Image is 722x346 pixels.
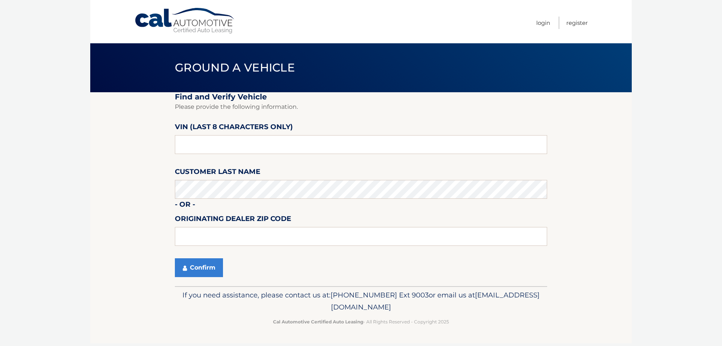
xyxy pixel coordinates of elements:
[175,102,547,112] p: Please provide the following information.
[175,121,293,135] label: VIN (last 8 characters only)
[566,17,588,29] a: Register
[331,291,429,299] span: [PHONE_NUMBER] Ext 9003
[273,319,363,325] strong: Cal Automotive Certified Auto Leasing
[134,8,236,34] a: Cal Automotive
[175,213,291,227] label: Originating Dealer Zip Code
[180,289,542,313] p: If you need assistance, please contact us at: or email us at
[175,61,295,75] span: Ground a Vehicle
[175,258,223,277] button: Confirm
[175,166,260,180] label: Customer Last Name
[180,318,542,326] p: - All Rights Reserved - Copyright 2025
[536,17,550,29] a: Login
[175,92,547,102] h2: Find and Verify Vehicle
[175,199,195,213] label: - or -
